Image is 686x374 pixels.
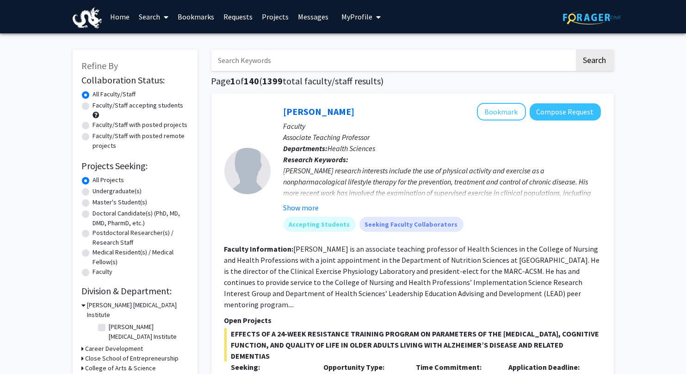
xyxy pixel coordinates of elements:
h3: [PERSON_NAME] [MEDICAL_DATA] Institute [87,300,188,320]
button: Search [576,50,614,71]
label: Postdoctoral Researcher(s) / Research Staff [93,228,188,247]
input: Search Keywords [211,50,575,71]
button: Add Michael Bruneau to Bookmarks [477,103,526,120]
img: Drexel University Logo [73,7,102,28]
button: Compose Request to Michael Bruneau [530,103,601,120]
h3: College of Arts & Science [86,363,156,373]
a: Messages [293,0,333,33]
img: ForagerOne Logo [563,10,621,25]
p: Faculty [284,120,601,132]
span: 1 [231,75,236,87]
span: EFFECTS OF A 24-WEEK RESISTANCE TRAINING PROGRAM ON PARAMETERS OF THE [MEDICAL_DATA], COGNITIVE F... [224,328,601,361]
p: Open Projects [224,315,601,326]
a: [PERSON_NAME] [284,106,355,117]
label: All Projects [93,175,124,185]
h2: Collaboration Status: [82,75,188,86]
a: Projects [257,0,293,33]
span: Health Sciences [328,144,376,153]
p: Application Deadline: [508,361,587,373]
h1: Page of ( total faculty/staff results) [211,76,614,87]
p: Time Commitment: [416,361,494,373]
label: Faculty/Staff with posted projects [93,120,188,130]
span: 1399 [263,75,283,87]
a: Bookmarks [173,0,219,33]
p: Associate Teaching Professor [284,132,601,143]
a: Search [134,0,173,33]
fg-read-more: [PERSON_NAME] is an associate teaching professor of Health Sciences in the College of Nursing and... [224,244,600,309]
p: Opportunity Type: [323,361,402,373]
mat-chip: Seeking Faculty Collaborators [359,217,464,232]
label: Doctoral Candidate(s) (PhD, MD, DMD, PharmD, etc.) [93,209,188,228]
b: Faculty Information: [224,244,294,254]
h3: Career Development [86,344,143,354]
span: 140 [244,75,260,87]
h3: Close School of Entrepreneurship [86,354,179,363]
label: Faculty/Staff accepting students [93,101,184,110]
label: Faculty/Staff with posted remote projects [93,131,188,151]
p: Seeking: [231,361,310,373]
a: Requests [219,0,257,33]
label: Faculty [93,267,113,277]
b: Departments: [284,144,328,153]
h2: Division & Department: [82,285,188,297]
label: Master's Student(s) [93,197,148,207]
button: Show more [284,202,319,213]
label: All Faculty/Staff [93,89,136,99]
label: Undergraduate(s) [93,186,142,196]
span: Refine By [82,60,118,71]
iframe: Chat [7,332,39,367]
h2: Projects Seeking: [82,160,188,171]
a: Home [105,0,134,33]
mat-chip: Accepting Students [284,217,356,232]
label: [PERSON_NAME] [MEDICAL_DATA] Institute [109,322,186,342]
div: [PERSON_NAME] research interests include the use of physical activity and exercise as a nonpharma... [284,165,601,243]
label: Medical Resident(s) / Medical Fellow(s) [93,247,188,267]
span: My Profile [341,12,372,21]
b: Research Keywords: [284,155,349,164]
